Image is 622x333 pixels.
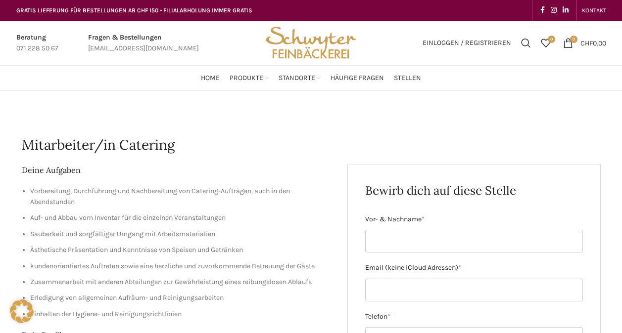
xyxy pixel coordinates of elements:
li: Sauberkeit und sorgfältiger Umgang mit Arbeitsmaterialien [30,229,333,240]
a: Home [201,68,220,88]
span: Standorte [279,74,315,83]
a: Infobox link [16,32,58,54]
label: Email (keine iCloud Adressen) [365,262,583,273]
h2: Bewirb dich auf diese Stelle [365,182,583,199]
a: Standorte [279,68,321,88]
a: Infobox link [88,32,199,54]
span: GRATIS LIEFERUNG FÜR BESTELLUNGEN AB CHF 150 - FILIALABHOLUNG IMMER GRATIS [16,7,252,14]
li: Erledigung von allgemeinen Aufräum- und Reinigungsarbeiten [30,292,333,303]
h2: Deine Aufgaben [22,165,333,175]
span: CHF [580,39,593,47]
label: Telefon [365,311,583,322]
a: Produkte [230,68,269,88]
a: Häufige Fragen [331,68,384,88]
span: Home [201,74,220,83]
label: Vor- & Nachname [365,214,583,225]
span: Häufige Fragen [331,74,384,83]
img: Bäckerei Schwyter [262,21,359,65]
bdi: 0.00 [580,39,606,47]
li: Vorbereitung, Durchführung und Nachbereitung von Catering-Aufträgen, auch in den Abendstunden [30,186,333,208]
span: KONTAKT [582,7,606,14]
a: Einloggen / Registrieren [418,33,516,53]
li: kundenorientiertes Auftreten sowie eine herzliche und zuvorkommende Betreuung der Gäste [30,261,333,272]
a: Linkedin social link [560,3,572,17]
a: Site logo [262,38,359,46]
span: Produkte [230,74,263,83]
span: Einloggen / Registrieren [423,40,511,46]
a: Instagram social link [548,3,560,17]
li: Einhalten der Hygiene- und Reinigungsrichtlinien [30,309,333,320]
div: Main navigation [11,68,611,88]
span: Stellen [394,74,421,83]
li: Zusammenarbeit mit anderen Abteilungen zur Gewährleistung eines reibungslosen Ablaufs [30,277,333,288]
li: Ästhetische Präsentation und Kenntnisse von Speisen und Getränken [30,245,333,255]
a: Facebook social link [537,3,548,17]
li: Auf- und Abbau vom Inventar für die einzelnen Veranstaltungen [30,212,333,223]
a: 0 CHF0.00 [558,33,611,53]
a: 0 [536,33,556,53]
h1: Mitarbeiter/in Catering [22,135,601,155]
span: 0 [570,36,577,43]
a: KONTAKT [582,0,606,20]
a: Suchen [516,33,536,53]
div: Secondary navigation [577,0,611,20]
a: Stellen [394,68,421,88]
span: 0 [548,36,555,43]
div: Meine Wunschliste [536,33,556,53]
